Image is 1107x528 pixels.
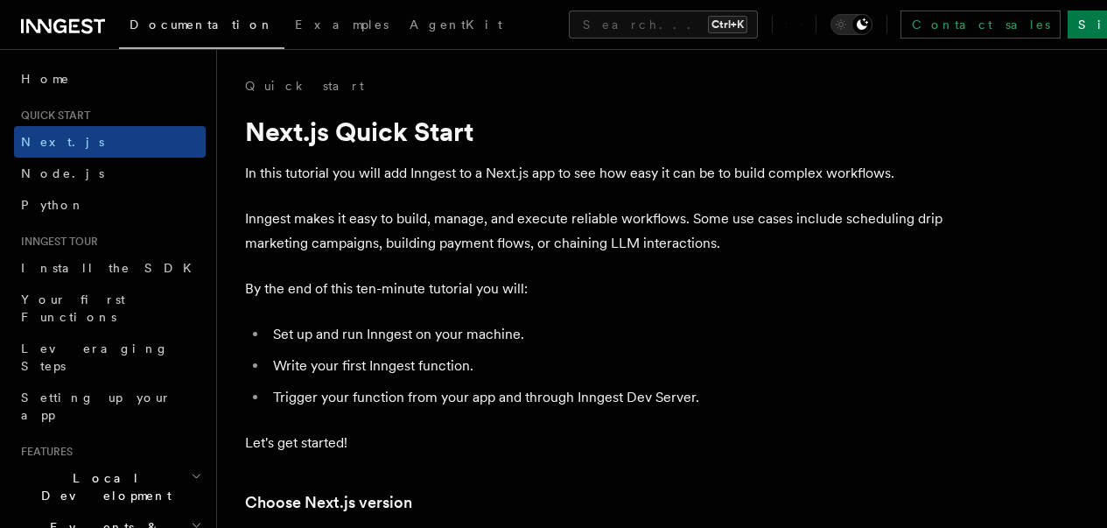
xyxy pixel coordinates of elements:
[21,391,172,422] span: Setting up your app
[14,445,73,459] span: Features
[569,11,758,39] button: Search...Ctrl+K
[14,235,98,249] span: Inngest tour
[245,116,945,147] h1: Next.js Quick Start
[14,333,206,382] a: Leveraging Steps
[21,135,104,149] span: Next.js
[14,158,206,189] a: Node.js
[14,469,191,504] span: Local Development
[268,385,945,410] li: Trigger your function from your app and through Inngest Dev Server.
[14,189,206,221] a: Python
[708,16,747,33] kbd: Ctrl+K
[14,109,90,123] span: Quick start
[14,126,206,158] a: Next.js
[245,490,412,515] a: Choose Next.js version
[21,198,85,212] span: Python
[119,5,284,49] a: Documentation
[21,166,104,180] span: Node.js
[830,14,872,35] button: Toggle dark mode
[900,11,1061,39] a: Contact sales
[14,382,206,431] a: Setting up your app
[284,5,399,47] a: Examples
[245,77,364,95] a: Quick start
[295,18,389,32] span: Examples
[21,341,169,373] span: Leveraging Steps
[399,5,513,47] a: AgentKit
[21,292,125,324] span: Your first Functions
[245,431,945,455] p: Let's get started!
[268,354,945,378] li: Write your first Inngest function.
[14,462,206,511] button: Local Development
[130,18,274,32] span: Documentation
[245,161,945,186] p: In this tutorial you will add Inngest to a Next.js app to see how easy it can be to build complex...
[245,277,945,301] p: By the end of this ten-minute tutorial you will:
[21,70,70,88] span: Home
[245,207,945,256] p: Inngest makes it easy to build, manage, and execute reliable workflows. Some use cases include sc...
[268,322,945,347] li: Set up and run Inngest on your machine.
[14,284,206,333] a: Your first Functions
[14,252,206,284] a: Install the SDK
[21,261,202,275] span: Install the SDK
[410,18,502,32] span: AgentKit
[14,63,206,95] a: Home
